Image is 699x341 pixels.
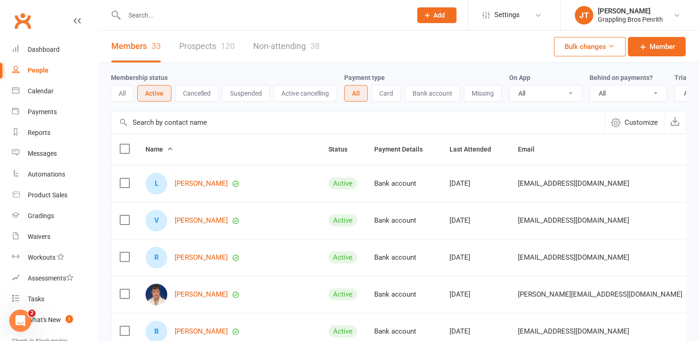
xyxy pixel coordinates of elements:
[328,214,357,226] div: Active
[433,12,445,19] span: Add
[28,67,49,74] div: People
[222,85,270,102] button: Suspended
[598,15,663,24] div: Grappling Bros Penrith
[628,37,686,56] a: Member
[344,74,385,81] label: Payment type
[111,30,161,62] a: Members33
[12,310,97,330] a: What's New1
[310,41,320,51] div: 38
[12,60,97,81] a: People
[12,102,97,122] a: Payments
[175,217,228,225] a: [PERSON_NAME]
[650,41,675,52] span: Member
[146,173,167,195] div: Lola
[28,212,54,219] div: Gradings
[590,74,653,81] label: Behind on payments?
[175,85,219,102] button: Cancelled
[175,180,228,188] a: [PERSON_NAME]
[450,291,501,298] div: [DATE]
[371,85,401,102] button: Card
[221,41,235,51] div: 120
[111,74,168,81] label: Membership status
[12,226,97,247] a: Waivers
[450,328,501,335] div: [DATE]
[28,254,55,261] div: Workouts
[179,30,235,62] a: Prospects120
[328,177,357,189] div: Active
[598,7,663,15] div: [PERSON_NAME]
[28,191,67,199] div: Product Sales
[450,144,501,155] button: Last Attended
[374,146,433,153] span: Payment Details
[464,85,502,102] button: Missing
[328,144,358,155] button: Status
[253,30,320,62] a: Non-attending38
[374,180,433,188] div: Bank account
[146,210,167,231] div: Valentina
[518,175,629,192] span: [EMAIL_ADDRESS][DOMAIN_NAME]
[605,111,664,134] button: Customize
[28,233,50,240] div: Waivers
[175,291,228,298] a: [PERSON_NAME]
[12,164,97,185] a: Automations
[152,41,161,51] div: 33
[450,217,501,225] div: [DATE]
[146,247,167,268] div: Romeo
[450,180,501,188] div: [DATE]
[518,286,682,303] span: [PERSON_NAME][EMAIL_ADDRESS][DOMAIN_NAME]
[518,323,629,340] span: [EMAIL_ADDRESS][DOMAIN_NAME]
[28,129,50,136] div: Reports
[146,146,173,153] span: Name
[12,268,97,289] a: Assessments
[28,316,61,323] div: What's New
[12,122,97,143] a: Reports
[12,39,97,60] a: Dashboard
[328,325,357,337] div: Active
[28,87,54,95] div: Calendar
[12,81,97,102] a: Calendar
[12,185,97,206] a: Product Sales
[417,7,456,23] button: Add
[374,217,433,225] div: Bank account
[111,111,605,134] input: Search by contact name
[509,74,530,81] label: On App
[146,284,167,305] img: Zac
[28,295,44,303] div: Tasks
[28,46,60,53] div: Dashboard
[28,310,36,317] span: 2
[175,328,228,335] a: [PERSON_NAME]
[328,288,357,300] div: Active
[518,144,545,155] button: Email
[625,117,658,128] span: Customize
[575,6,593,24] div: JT
[9,310,31,332] iframe: Intercom live chat
[28,274,73,282] div: Assessments
[28,108,57,116] div: Payments
[328,146,358,153] span: Status
[12,247,97,268] a: Workouts
[12,143,97,164] a: Messages
[137,85,171,102] button: Active
[518,249,629,266] span: [EMAIL_ADDRESS][DOMAIN_NAME]
[374,328,433,335] div: Bank account
[450,146,501,153] span: Last Attended
[12,206,97,226] a: Gradings
[344,85,368,102] button: All
[450,254,501,262] div: [DATE]
[66,315,73,323] span: 1
[28,170,65,178] div: Automations
[374,254,433,262] div: Bank account
[374,291,433,298] div: Bank account
[146,144,173,155] button: Name
[274,85,337,102] button: Active cancelling
[518,146,545,153] span: Email
[11,9,34,32] a: Clubworx
[122,9,405,22] input: Search...
[518,212,629,229] span: [EMAIL_ADDRESS][DOMAIN_NAME]
[374,144,433,155] button: Payment Details
[494,5,520,25] span: Settings
[111,85,134,102] button: All
[12,289,97,310] a: Tasks
[28,150,57,157] div: Messages
[554,37,626,56] button: Bulk changes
